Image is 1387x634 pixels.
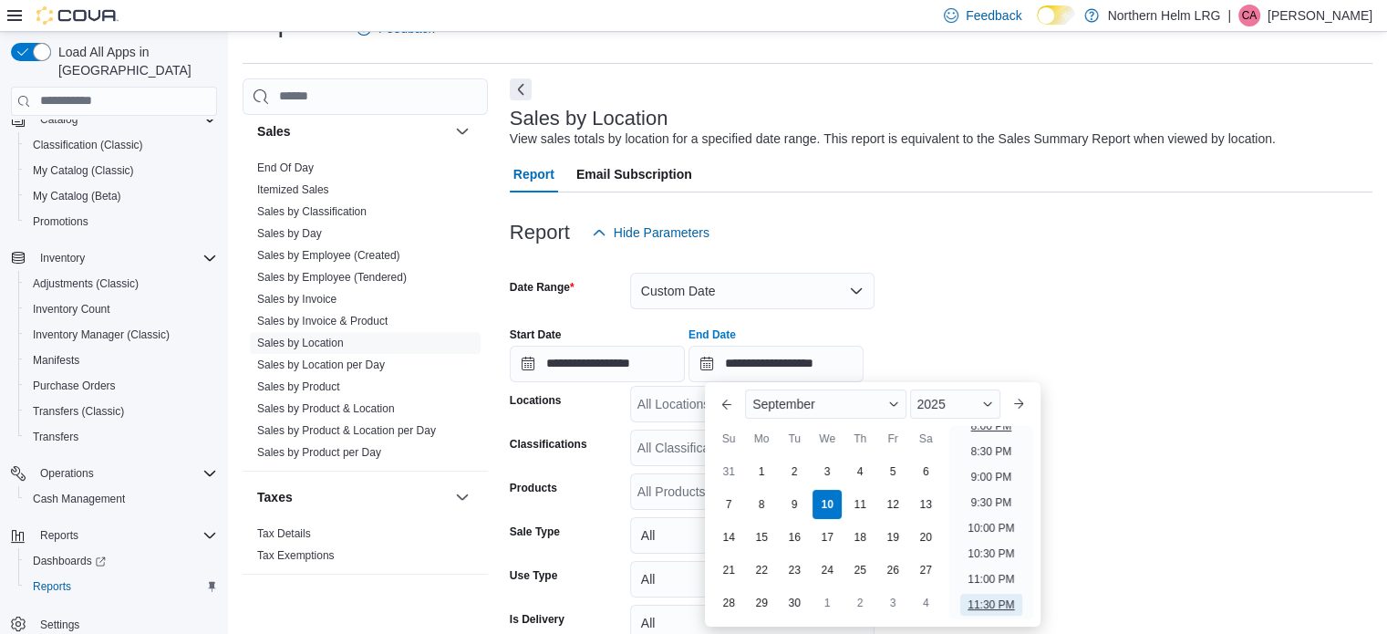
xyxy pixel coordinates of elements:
input: Dark Mode [1037,5,1075,25]
a: Sales by Invoice & Product [257,315,388,327]
span: Inventory Count [33,302,110,317]
div: day-6 [911,457,940,486]
a: Dashboards [18,548,224,574]
div: day-10 [813,490,842,519]
div: Th [845,424,875,453]
a: Sales by Invoice [257,293,336,306]
a: Transfers (Classic) [26,400,131,422]
div: day-1 [813,588,842,618]
input: Press the down key to open a popover containing a calendar. [510,346,685,382]
span: Tax Exemptions [257,548,335,563]
span: Cash Management [33,492,125,506]
div: day-13 [911,490,940,519]
span: Inventory [40,251,85,265]
a: Manifests [26,349,87,371]
div: day-26 [878,556,907,585]
div: day-25 [845,556,875,585]
a: Purchase Orders [26,375,123,397]
button: Inventory [33,247,92,269]
a: Inventory Count [26,298,118,320]
span: Catalog [33,109,217,130]
a: My Catalog (Classic) [26,160,141,182]
span: Email Subscription [576,156,692,192]
span: Inventory Manager (Classic) [33,327,170,342]
a: Sales by Location per Day [257,359,385,371]
span: Settings [40,618,79,632]
a: Reports [26,576,78,598]
button: Hide Parameters [585,214,717,251]
div: day-27 [911,556,940,585]
button: Inventory [4,245,224,271]
ul: Time [949,426,1032,619]
div: day-19 [878,523,907,552]
label: End Date [688,327,736,342]
span: Tax Details [257,526,311,541]
a: Transfers [26,426,86,448]
a: My Catalog (Beta) [26,185,129,207]
div: day-8 [747,490,776,519]
button: My Catalog (Beta) [18,183,224,209]
div: day-28 [714,588,743,618]
span: My Catalog (Classic) [33,163,134,178]
label: Products [510,481,557,495]
div: day-2 [845,588,875,618]
div: day-7 [714,490,743,519]
span: Sales by Product [257,379,340,394]
span: Reports [33,579,71,594]
span: My Catalog (Classic) [26,160,217,182]
span: End Of Day [257,161,314,175]
li: 11:30 PM [960,594,1021,616]
li: 8:00 PM [964,415,1020,437]
div: Fr [878,424,907,453]
img: Cova [36,6,119,25]
span: Sales by Employee (Tendered) [257,270,407,285]
button: Promotions [18,209,224,234]
div: day-21 [714,556,743,585]
span: Sales by Day [257,226,322,241]
span: Sales by Invoice & Product [257,314,388,328]
span: Sales by Employee (Created) [257,248,400,263]
a: Adjustments (Classic) [26,273,146,295]
span: September [752,397,814,411]
a: Sales by Employee (Created) [257,249,400,262]
span: CA [1242,5,1258,26]
div: day-24 [813,556,842,585]
button: Adjustments (Classic) [18,271,224,296]
div: Tu [780,424,809,453]
a: Itemized Sales [257,183,329,196]
a: Sales by Product & Location per Day [257,424,436,437]
div: day-22 [747,556,776,585]
span: Operations [40,466,94,481]
p: [PERSON_NAME] [1268,5,1372,26]
a: Sales by Product [257,380,340,393]
li: 10:00 PM [960,517,1021,539]
span: Load All Apps in [GEOGRAPHIC_DATA] [51,43,217,79]
button: Operations [4,461,224,486]
a: Sales by Day [257,227,322,240]
span: Inventory Count [26,298,217,320]
li: 8:30 PM [964,441,1020,463]
button: All [630,561,875,598]
div: day-5 [878,457,907,486]
span: Promotions [33,214,88,229]
span: Manifests [33,353,79,368]
div: Sales [243,157,488,471]
div: day-17 [813,523,842,552]
span: Catalog [40,112,78,127]
div: day-2 [780,457,809,486]
span: My Catalog (Beta) [26,185,217,207]
a: Inventory Manager (Classic) [26,324,177,346]
h3: Report [510,222,570,244]
a: Classification (Classic) [26,134,150,156]
button: Transfers (Classic) [18,399,224,424]
span: Dark Mode [1037,25,1038,26]
span: Report [513,156,554,192]
span: Manifests [26,349,217,371]
button: Cash Management [18,486,224,512]
button: Reports [33,525,86,546]
label: Classifications [510,437,587,452]
div: day-23 [780,556,809,585]
button: Previous Month [712,390,741,419]
div: Mo [747,424,776,453]
label: Start Date [510,327,562,342]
